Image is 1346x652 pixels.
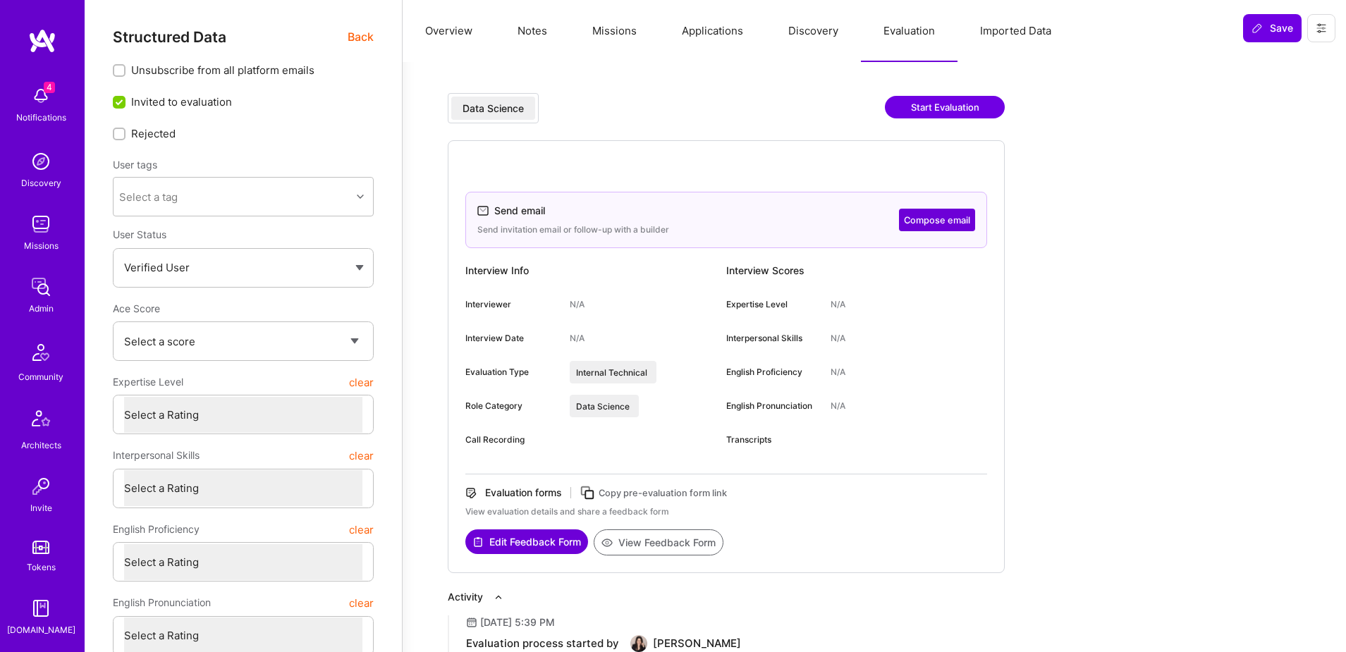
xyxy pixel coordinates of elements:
[113,302,160,314] span: Ace Score
[113,517,200,542] span: English Proficiency
[448,590,483,604] div: Activity
[465,529,588,555] a: Edit Feedback Form
[27,82,55,110] img: bell
[465,400,558,412] div: Role Category
[119,190,178,204] div: Select a tag
[349,590,374,615] button: clear
[349,369,374,395] button: clear
[630,635,647,652] img: User Avatar
[899,209,975,231] button: Compose email
[27,147,55,176] img: discovery
[1252,21,1293,35] span: Save
[1243,14,1302,42] button: Save
[465,332,558,345] div: Interview Date
[131,63,314,78] span: Unsubscribe from all platform emails
[653,636,741,651] div: [PERSON_NAME]
[480,615,555,629] div: [DATE] 5:39 PM
[32,541,49,554] img: tokens
[349,443,374,468] button: clear
[348,28,374,46] span: Back
[570,332,585,345] div: N/A
[113,590,211,615] span: English Pronunciation
[21,438,61,453] div: Architects
[726,298,819,311] div: Expertise Level
[29,301,54,316] div: Admin
[726,400,819,412] div: English Pronunciation
[831,400,845,412] div: N/A
[357,193,364,200] i: icon Chevron
[485,486,562,500] div: Evaluation forms
[21,176,61,190] div: Discovery
[494,204,545,218] div: Send email
[131,94,232,109] span: Invited to evaluation
[113,443,200,468] span: Interpersonal Skills
[30,500,52,515] div: Invite
[465,298,558,311] div: Interviewer
[16,110,66,125] div: Notifications
[726,433,819,446] div: Transcripts
[113,158,157,171] label: User tags
[465,529,588,554] button: Edit Feedback Form
[24,238,59,253] div: Missions
[885,96,1005,118] button: Start Evaluation
[831,332,845,345] div: N/A
[594,529,723,555] button: View Feedback Form
[355,265,364,271] img: caret
[27,472,55,500] img: Invite
[466,636,619,651] div: Evaluation process started by
[726,366,819,379] div: English Proficiency
[24,404,58,438] img: Architects
[131,126,176,141] span: Rejected
[44,82,55,93] span: 4
[18,369,63,384] div: Community
[27,594,55,622] img: guide book
[7,622,75,637] div: [DOMAIN_NAME]
[831,298,845,311] div: N/A
[124,261,190,274] span: Verified User
[113,369,183,395] span: Expertise Level
[570,298,585,311] div: N/A
[465,259,726,282] div: Interview Info
[465,366,558,379] div: Evaluation Type
[465,505,987,518] div: View evaluation details and share a feedback form
[28,28,56,54] img: logo
[113,28,226,46] span: Structured Data
[27,210,55,238] img: teamwork
[477,223,669,236] div: Send invitation email or follow-up with a builder
[463,102,524,116] div: Data Science
[27,560,56,574] div: Tokens
[726,259,987,282] div: Interview Scores
[24,336,58,369] img: Community
[580,485,596,501] i: icon Copy
[349,517,374,542] button: clear
[465,433,558,446] div: Call Recording
[831,366,845,379] div: N/A
[27,273,55,301] img: admin teamwork
[599,486,727,500] div: Copy pre-evaluation form link
[726,332,819,345] div: Interpersonal Skills
[113,228,166,240] span: User Status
